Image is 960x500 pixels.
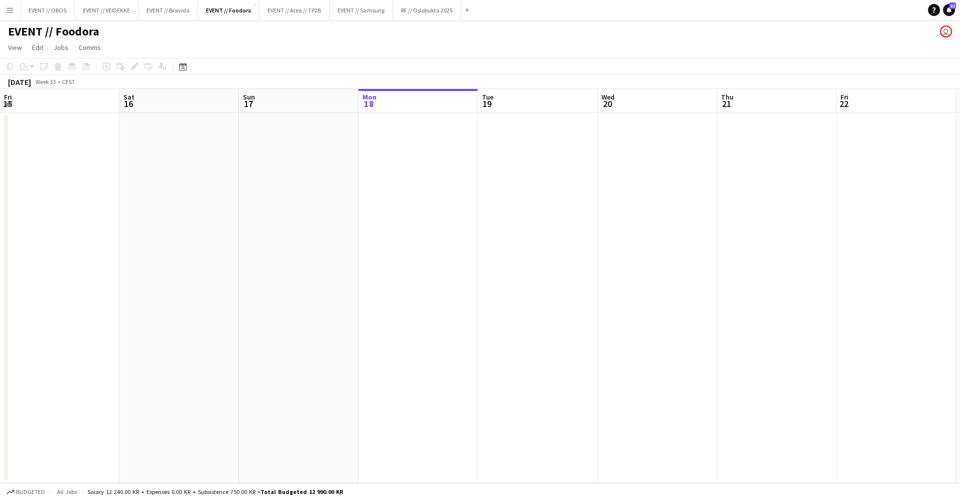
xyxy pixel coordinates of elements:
a: Comms [74,41,105,54]
span: 15 [2,98,12,109]
span: Tue [482,92,493,101]
span: 19 [480,98,493,109]
span: Budgeted [16,488,45,495]
span: Total Budgeted 12 990.00 KR [260,488,343,495]
div: Salary 12 240.00 KR + Expenses 0.00 KR + Subsistence 750.00 KR = [87,488,343,495]
button: RF // Oslobukta 2025 [393,0,461,20]
button: Budgeted [5,486,46,497]
app-user-avatar: Johanne Holmedahl [940,25,952,37]
span: Fri [4,92,12,101]
button: EVENT // Samsung [329,0,393,20]
span: All jobs [55,488,79,495]
a: Jobs [49,41,72,54]
span: View [8,43,22,52]
span: 22 [839,98,848,109]
span: 17 [241,98,255,109]
a: View [4,41,26,54]
div: [DATE] [8,77,31,87]
span: Thu [721,92,733,101]
a: Edit [28,41,47,54]
span: 16 [122,98,134,109]
span: Edit [32,43,43,52]
span: Fri [840,92,848,101]
span: Jobs [53,43,68,52]
span: Week 33 [33,78,58,85]
span: 18 [361,98,376,109]
h1: EVENT // Foodora [8,24,99,39]
span: Sun [243,92,255,101]
button: EVENT // VEIDEKKE [75,0,138,20]
button: EVENT // Foodora [198,0,259,20]
span: 22 [949,2,956,9]
button: EVENT // Bravida [138,0,198,20]
span: Comms [78,43,101,52]
a: 22 [943,4,955,16]
span: 20 [600,98,614,109]
button: EVENT // OBOS [20,0,75,20]
button: EVENT // Atea // TP2B [259,0,329,20]
span: Mon [362,92,376,101]
span: Sat [123,92,134,101]
span: 21 [719,98,733,109]
div: CEST [62,78,75,85]
span: Wed [601,92,614,101]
